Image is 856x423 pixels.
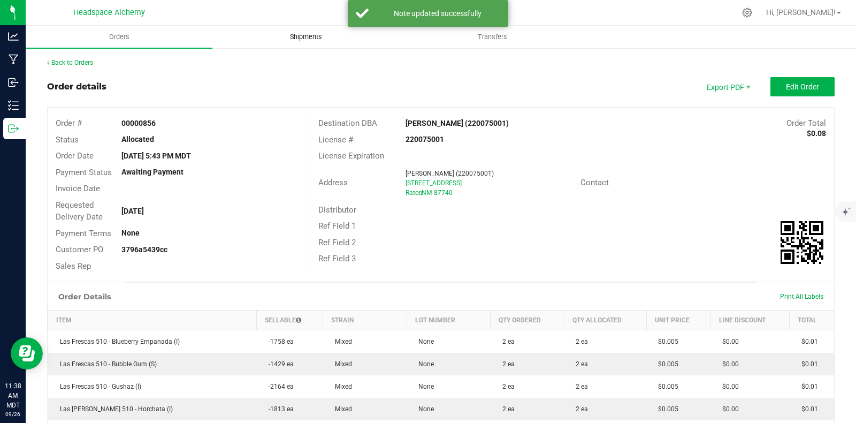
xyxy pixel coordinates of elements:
span: 2 ea [497,405,515,413]
a: Orders [26,26,212,48]
span: -1813 ea [263,405,294,413]
span: None [413,338,434,345]
span: Order # [56,118,82,128]
th: Unit Price [646,311,710,330]
li: Export PDF [695,77,760,96]
span: $0.00 [717,338,739,345]
span: Las Frescas 510 - Gushaz (I) [55,383,141,390]
div: Note updated successfully [374,8,500,19]
span: License # [318,135,353,145]
div: Order details [47,80,106,93]
span: Requested Delivery Date [56,200,103,222]
strong: None [121,229,140,237]
span: Status [56,135,79,145]
span: 2 ea [497,338,515,345]
inline-svg: Analytics [8,31,19,42]
span: $0.005 [653,360,678,368]
span: 2 ea [570,338,588,345]
span: 2 ea [570,405,588,413]
button: Edit Order [770,77,835,96]
strong: [PERSON_NAME] (220075001) [406,119,509,127]
span: Customer PO [56,245,103,254]
a: Shipments [212,26,399,48]
a: Back to Orders [47,59,93,66]
span: Destination DBA [318,118,377,128]
qrcode: 00000856 [781,221,823,264]
strong: [DATE] 5:43 PM MDT [121,152,191,160]
strong: $0.08 [807,129,826,138]
span: License Expiration [318,151,384,161]
span: Ref Field 3 [318,254,356,263]
span: Mixed [330,405,352,413]
th: Qty Ordered [491,311,564,330]
span: $0.01 [796,360,818,368]
strong: Allocated [121,135,154,143]
span: Las Frescas 510 - Blueberry Empanada (I) [55,338,180,345]
th: Line Discount [710,311,790,330]
strong: 3796a5439cc [121,245,167,254]
th: Sellable [257,311,323,330]
span: Las [PERSON_NAME] 510 - Horchata (I) [55,405,173,413]
span: Edit Order [786,82,819,91]
span: Shipments [276,32,337,42]
strong: 220075001 [406,135,444,143]
th: Lot Number [407,311,490,330]
span: Ref Field 1 [318,221,356,231]
inline-svg: Inventory [8,100,19,111]
span: $0.00 [717,383,739,390]
span: Transfers [463,32,522,42]
h1: Order Details [58,292,111,301]
span: Address [318,178,348,187]
p: 11:38 AM MDT [5,381,21,410]
span: Invoice Date [56,184,100,193]
th: Item [48,311,257,330]
span: None [413,383,434,390]
span: Order Total [786,118,826,128]
span: Distributor [318,205,356,215]
span: Ref Field 2 [318,238,356,247]
span: Hi, [PERSON_NAME]! [766,8,836,17]
span: 2 ea [570,360,588,368]
span: Sales Rep [56,261,91,271]
span: Payment Status [56,168,112,177]
span: Contact [580,178,609,187]
span: Order Date [56,151,94,161]
span: -1758 ea [263,338,294,345]
span: [PERSON_NAME] (220075001) [406,170,494,177]
span: $0.01 [796,338,818,345]
span: 87740 [434,189,453,197]
span: Orders [95,32,144,42]
span: $0.005 [653,338,678,345]
inline-svg: Inbound [8,77,19,88]
span: $0.005 [653,383,678,390]
span: [STREET_ADDRESS] [406,179,462,187]
span: -1429 ea [263,360,294,368]
th: Qty Allocated [564,311,646,330]
strong: Awaiting Payment [121,168,184,176]
span: Headspace Alchemy [73,8,145,17]
span: Raton [406,189,423,197]
inline-svg: Manufacturing [8,54,19,65]
span: NM [422,189,432,197]
a: Transfers [399,26,586,48]
span: None [413,405,434,413]
span: $0.01 [796,383,818,390]
span: $0.00 [717,360,739,368]
img: Scan me! [781,221,823,264]
span: Mixed [330,360,352,368]
span: Mixed [330,383,352,390]
span: , [421,189,422,197]
span: $0.01 [796,405,818,413]
span: Mixed [330,338,352,345]
th: Total [790,311,834,330]
span: Payment Terms [56,229,111,238]
span: Las Frescas 510 - Bubble Gum (S) [55,360,157,368]
span: $0.005 [653,405,678,413]
span: None [413,360,434,368]
span: 2 ea [497,383,515,390]
div: Manage settings [740,7,754,18]
strong: 00000856 [121,119,156,127]
span: -2164 ea [263,383,294,390]
span: Print All Labels [780,293,823,300]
